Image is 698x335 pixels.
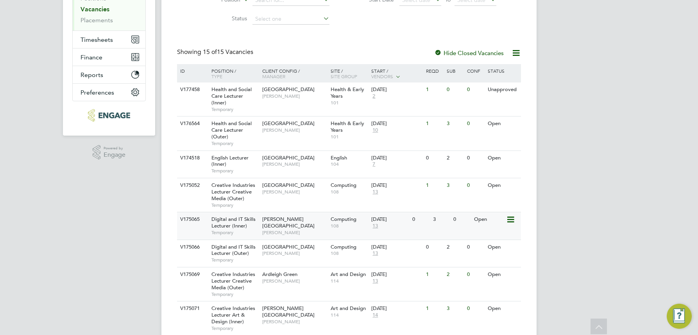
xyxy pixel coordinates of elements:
[211,73,222,79] span: Type
[434,49,504,57] label: Hide Closed Vacancies
[445,116,465,131] div: 3
[81,16,113,24] a: Placements
[211,244,256,257] span: Digital and IT Skills Lecturer (Outer)
[331,86,364,99] span: Health & Early Years
[465,301,485,316] div: 0
[211,305,255,325] span: Creative Industries Lecturer Art & Design (Inner)
[331,250,368,256] span: 108
[486,267,520,282] div: Open
[73,66,145,83] button: Reports
[331,189,368,195] span: 108
[486,240,520,254] div: Open
[445,64,465,77] div: Sub
[262,216,315,229] span: [PERSON_NAME][GEOGRAPHIC_DATA]
[211,182,255,202] span: Creative Industries Lecturer Creative Media (Outer)
[81,36,113,43] span: Timesheets
[331,312,368,318] span: 114
[262,189,327,195] span: [PERSON_NAME]
[203,48,217,56] span: 15 of
[262,154,315,161] span: [GEOGRAPHIC_DATA]
[445,301,465,316] div: 3
[424,301,444,316] div: 1
[211,168,258,174] span: Temporary
[371,93,376,100] span: 2
[252,14,329,25] input: Select one
[177,48,255,56] div: Showing
[73,48,145,66] button: Finance
[211,216,256,229] span: Digital and IT Skills Lecturer (Inner)
[371,182,422,189] div: [DATE]
[486,64,520,77] div: Status
[81,89,114,96] span: Preferences
[81,5,109,13] a: Vacancies
[202,15,247,22] label: Status
[445,240,465,254] div: 2
[178,301,206,316] div: V175071
[369,64,424,84] div: Start /
[331,271,366,278] span: Art and Design
[262,86,315,93] span: [GEOGRAPHIC_DATA]
[472,212,506,227] div: Open
[371,127,379,134] span: 10
[371,189,379,195] span: 13
[451,212,472,227] div: 0
[211,291,258,297] span: Temporary
[211,140,258,147] span: Temporary
[81,71,103,79] span: Reports
[465,178,485,193] div: 0
[445,151,465,165] div: 2
[371,223,379,229] span: 13
[262,305,315,318] span: [PERSON_NAME][GEOGRAPHIC_DATA]
[331,120,364,133] span: Health & Early Years
[371,161,376,168] span: 7
[178,64,206,77] div: ID
[206,64,260,83] div: Position /
[262,127,327,133] span: [PERSON_NAME]
[81,54,102,61] span: Finance
[445,267,465,282] div: 2
[329,64,370,83] div: Site /
[104,145,125,152] span: Powered by
[262,161,327,167] span: [PERSON_NAME]
[331,182,356,188] span: Computing
[486,82,520,97] div: Unapproved
[465,116,485,131] div: 0
[424,82,444,97] div: 1
[331,305,366,312] span: Art and Design
[486,151,520,165] div: Open
[203,48,253,56] span: 15 Vacancies
[211,257,258,263] span: Temporary
[331,244,356,250] span: Computing
[331,278,368,284] span: 114
[424,267,444,282] div: 1
[73,84,145,101] button: Preferences
[262,319,327,325] span: [PERSON_NAME]
[445,82,465,97] div: 0
[371,312,379,319] span: 14
[262,244,315,250] span: [GEOGRAPHIC_DATA]
[424,116,444,131] div: 1
[211,229,258,236] span: Temporary
[178,151,206,165] div: V174518
[262,93,327,99] span: [PERSON_NAME]
[178,212,206,227] div: V175065
[431,212,451,227] div: 3
[88,109,130,122] img: carbonrecruitment-logo-retina.png
[371,271,422,278] div: [DATE]
[424,64,444,77] div: Reqd
[424,178,444,193] div: 1
[262,73,285,79] span: Manager
[371,155,422,161] div: [DATE]
[465,240,485,254] div: 0
[331,134,368,140] span: 101
[331,100,368,106] span: 101
[424,151,444,165] div: 0
[445,178,465,193] div: 3
[104,152,125,158] span: Engage
[371,120,422,127] div: [DATE]
[211,325,258,331] span: Temporary
[486,301,520,316] div: Open
[262,271,297,278] span: Ardleigh Green
[331,216,356,222] span: Computing
[465,64,485,77] div: Conf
